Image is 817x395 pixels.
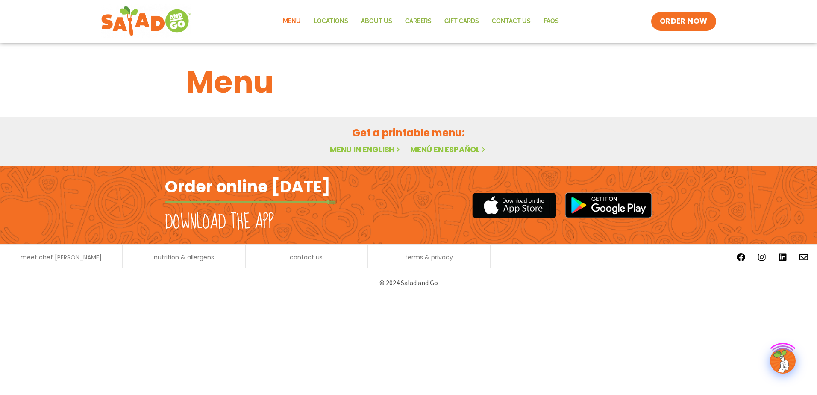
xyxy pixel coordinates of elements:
h2: Order online [DATE] [165,176,330,197]
span: ORDER NOW [660,16,708,27]
a: Locations [307,12,355,31]
a: terms & privacy [405,254,453,260]
a: nutrition & allergens [154,254,214,260]
a: FAQs [537,12,565,31]
a: contact us [290,254,323,260]
a: Careers [399,12,438,31]
a: ORDER NOW [651,12,716,31]
h1: Menu [186,59,631,105]
a: Menú en español [410,144,487,155]
h2: Download the app [165,210,274,234]
nav: Menu [276,12,565,31]
p: © 2024 Salad and Go [169,277,648,289]
a: About Us [355,12,399,31]
a: meet chef [PERSON_NAME] [21,254,102,260]
img: appstore [472,192,556,219]
a: Menu in English [330,144,402,155]
img: fork [165,200,336,204]
a: Contact Us [485,12,537,31]
img: google_play [565,192,652,218]
a: Menu [276,12,307,31]
h2: Get a printable menu: [186,125,631,140]
img: new-SAG-logo-768×292 [101,4,191,38]
a: GIFT CARDS [438,12,485,31]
